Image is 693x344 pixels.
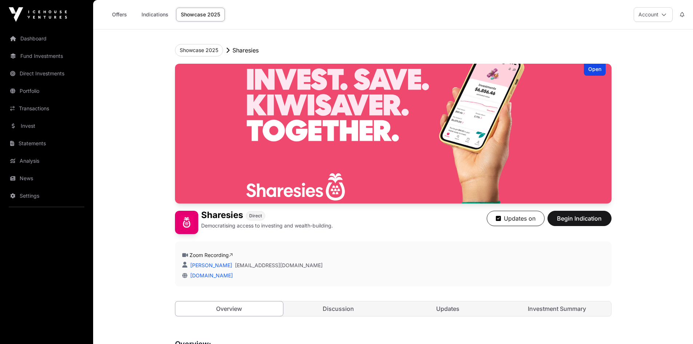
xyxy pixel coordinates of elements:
a: Indications [137,8,173,21]
nav: Tabs [175,301,611,316]
a: Analysis [6,153,87,169]
span: Begin Indication [557,214,602,223]
button: Updates on [487,211,545,226]
a: Statements [6,135,87,151]
a: Investment Summary [503,301,611,316]
a: Discussion [284,301,393,316]
p: Sharesies [232,46,259,55]
button: Account [634,7,673,22]
a: Portfolio [6,83,87,99]
a: [PERSON_NAME] [189,262,232,268]
a: [EMAIL_ADDRESS][DOMAIN_NAME] [235,262,323,269]
a: Transactions [6,100,87,116]
a: Showcase 2025 [176,8,225,21]
a: Zoom Recording [190,252,233,258]
a: Begin Indication [547,218,612,225]
a: News [6,170,87,186]
a: Invest [6,118,87,134]
img: Icehouse Ventures Logo [9,7,67,22]
h1: Sharesies [201,211,243,221]
span: Direct [249,213,262,219]
a: Direct Investments [6,66,87,82]
p: Democratising access to investing and wealth-building. [201,222,333,229]
button: Showcase 2025 [175,44,223,56]
a: Fund Investments [6,48,87,64]
a: [DOMAIN_NAME] [187,272,233,278]
img: Sharesies [175,211,198,234]
div: Open [584,64,606,76]
a: Offers [105,8,134,21]
a: Updates [394,301,502,316]
iframe: Chat Widget [657,309,693,344]
button: Begin Indication [547,211,612,226]
a: Overview [175,301,284,316]
a: Dashboard [6,31,87,47]
a: Settings [6,188,87,204]
img: Sharesies [175,64,612,203]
